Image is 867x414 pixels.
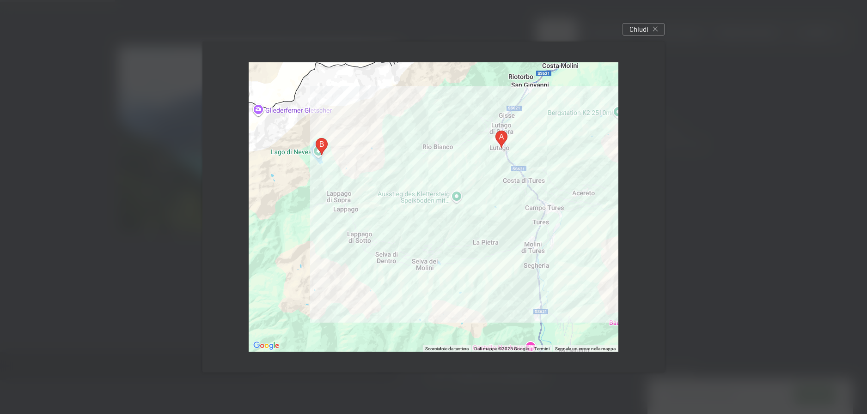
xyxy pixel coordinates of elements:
[316,138,328,155] div: Via Neves, 39030 Selva dei Molini BZ, Italia
[251,340,281,352] a: Visualizza questa zona in Google Maps (in una nuova finestra)
[534,346,550,351] a: Termini (si apre in una nuova scheda)
[425,346,469,352] button: Scorciatoie da tastiera
[495,131,507,148] div: Via del Paese, 11, 39030 Lutago BZ, Italia
[629,24,648,34] span: Chiudi
[251,340,281,352] img: Google
[555,346,616,351] a: Segnala un errore nella mappa
[474,346,529,351] span: Dati mappa ©2025 Google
